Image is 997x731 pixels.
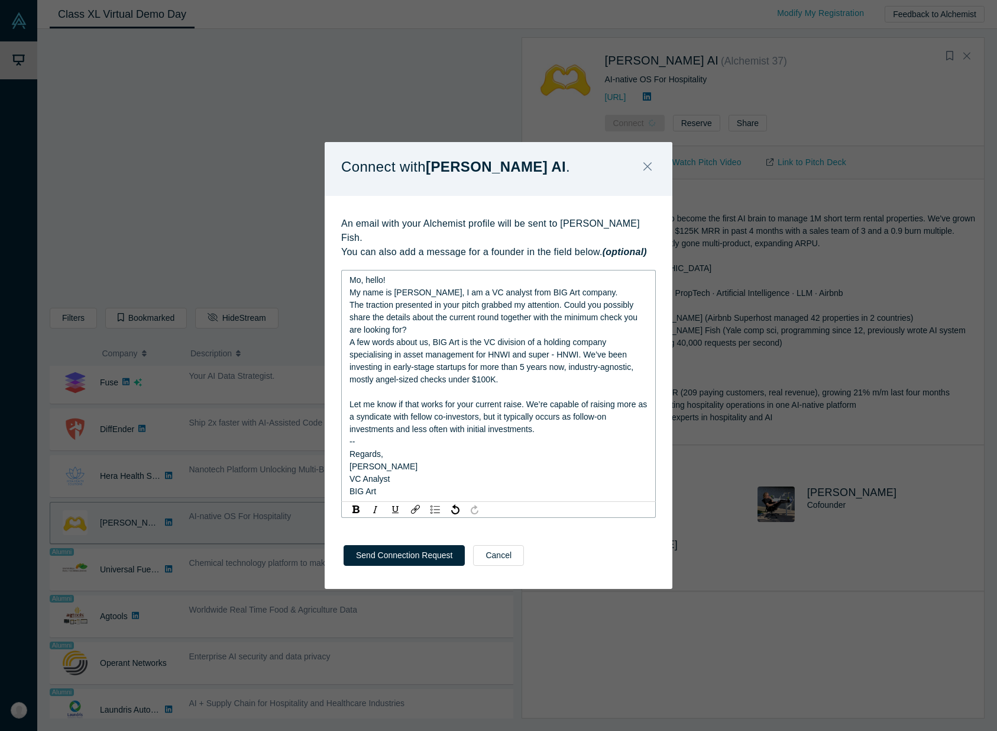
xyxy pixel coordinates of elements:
span: Regards, [349,449,383,459]
div: rdw-inline-control [346,504,406,516]
div: Redo [467,504,482,516]
p: Connect with . [341,154,570,179]
div: Unordered [428,504,443,516]
span: The traction presented in your pitch grabbed my attention. Could you possibly share the details a... [349,300,640,334]
strong: [PERSON_NAME] AI [426,159,566,175]
div: rdw-toolbar [341,501,656,518]
strong: (optional) [603,247,647,257]
button: Send Connection Request [344,545,465,566]
div: rdw-wrapper [341,270,656,502]
div: Link [408,504,423,516]
button: Close [635,154,660,180]
div: rdw-history-control [445,504,484,516]
div: Undo [448,504,462,516]
div: rdw-link-control [406,504,425,516]
span: My name is [PERSON_NAME], I am a VC analyst from BIG Art company. [349,288,617,297]
span: VC Analyst [349,474,390,484]
p: An email with your Alchemist profile will be sent to [PERSON_NAME] Fish. You can also add a messa... [341,217,656,259]
span: -- [349,437,355,446]
div: rdw-list-control [425,504,445,516]
div: Underline [388,504,403,516]
span: BIG Art [349,487,376,496]
div: Italic [368,504,383,516]
button: Cancel [473,545,524,566]
div: Bold [348,504,363,516]
span: A few words about us, BIG Art is the VC division of a holding company specialising in asset manag... [349,337,636,384]
div: rdw-editor [349,274,648,498]
span: [PERSON_NAME] [349,462,417,471]
span: Let me know if that works for your current raise. We’re capable of raising more as a syndicate wi... [349,400,649,434]
span: Mo, hello! [349,275,386,285]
